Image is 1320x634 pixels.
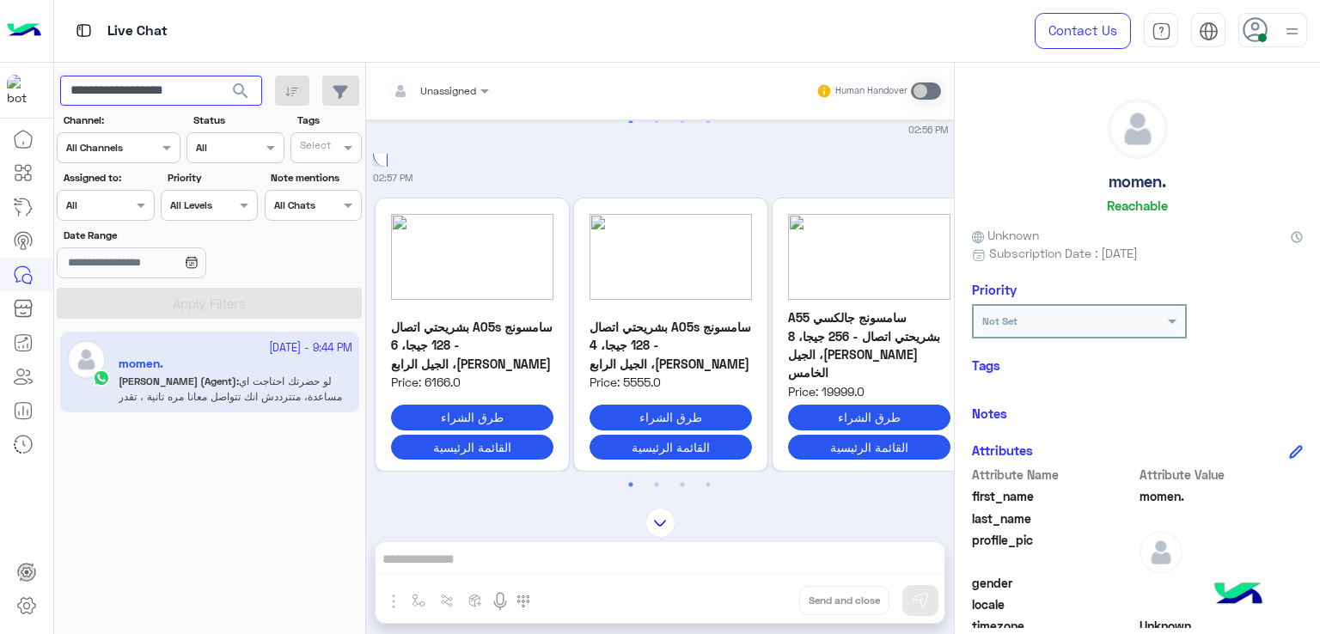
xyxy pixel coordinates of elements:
img: 1403182699927242 [7,75,38,106]
b: Not Set [982,314,1017,327]
img: Samsung-A05s-Dual-Sim-128GB-6GB-Ram-4G_Samsung_10682_2.jpeg [391,214,553,300]
span: Unassigned [420,84,476,97]
img: Samsung-A05s-Dual-Sim-128GB-4GB-Ram-4G_Samsung_10645_2.jpeg [590,214,752,300]
div: Select [297,137,331,157]
span: Attribute Value [1140,466,1304,484]
span: null [1140,595,1304,613]
p: Live Chat [107,20,168,43]
img: Samsung-Galaxy-A55-Dual-Sim-256GB-8GB-Ram-5G_Samsung_10440_2.png [788,214,950,300]
h6: Priority [972,282,1017,297]
label: Note mentions [271,170,359,186]
button: Apply Filters [57,288,362,319]
button: طرق الشراء [590,405,752,430]
span: first_name [972,487,1136,505]
span: Subscription Date : [DATE] [989,244,1138,262]
span: last_name [972,509,1136,527]
a: tab [1144,13,1178,49]
button: طرق الشراء [788,405,950,430]
img: defaultAdmin.png [1140,531,1182,574]
label: Priority [168,170,256,186]
button: search [220,76,262,113]
label: Date Range [64,228,256,243]
small: 02:56 PM [908,123,948,137]
button: القائمة الرئيسية [590,435,752,460]
p: سامسونج A05s بشريحتي اتصال - 128 جيجا، 6 [PERSON_NAME]، الجيل الرابع [391,318,553,373]
span: Unknown [972,226,1039,244]
label: Status [193,113,282,128]
img: tab [1199,21,1219,41]
span: gender [972,574,1136,592]
button: 3 of 2 [674,476,691,493]
span: momen. [1140,487,1304,505]
span: search [230,81,251,101]
h6: Attributes [972,442,1033,458]
a: Contact Us [1035,13,1131,49]
label: Assigned to: [64,170,152,186]
label: Channel: [64,113,179,128]
img: defaultAdmin.png [1109,100,1167,158]
button: 2 of 2 [648,476,665,493]
img: Logo [7,13,41,49]
span: Price: 5555.0 [590,373,752,391]
img: tab [1152,21,1171,41]
h6: Notes [972,405,1007,421]
button: القائمة الرئيسية [391,435,553,460]
h6: Reachable [1107,198,1168,213]
label: Tags [297,113,360,128]
img: profile [1281,21,1303,42]
button: طرق الشراء [391,405,553,430]
span: Price: 19999.0 [788,382,950,400]
button: 1 of 2 [622,476,639,493]
span: profile_pic [972,531,1136,570]
p: سامسونج A05s بشريحتي اتصال - 128 جيجا، 4 [PERSON_NAME]، الجيل الرابع [590,318,752,373]
span: locale [972,595,1136,613]
button: Send and close [799,586,889,615]
img: tab [73,20,95,41]
span: null [1140,574,1304,592]
img: scroll [645,508,675,538]
p: سامسونج جالكسي A55 بشريحتي اتصال - 256 جيجا، 8 [PERSON_NAME]، الجيل الخامس [788,308,950,382]
small: 02:57 PM [373,171,412,185]
img: hulul-logo.png [1208,565,1268,625]
button: القائمة الرئيسية [788,435,950,460]
span: Price: 6166.0 [391,373,553,391]
h6: Tags [972,357,1303,373]
small: Human Handover [835,84,907,98]
h5: momen. [1109,172,1166,192]
button: 4 of 2 [700,476,717,493]
span: Attribute Name [972,466,1136,484]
